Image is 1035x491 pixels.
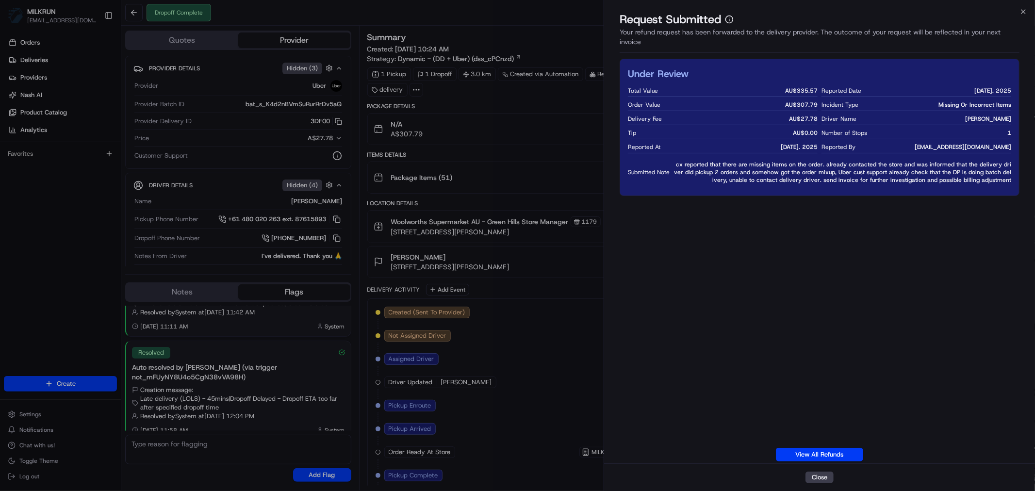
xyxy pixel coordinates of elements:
[821,101,858,109] span: Incident Type
[628,143,660,151] span: Reported At
[974,87,1011,95] span: [DATE]. 2025
[674,161,1011,184] span: cx reported that there are missing items on the order. already contacted the store and was inform...
[628,115,662,123] span: Delivery Fee
[620,27,1019,53] div: Your refund request has been forwarded to the delivery provider. The outcome of your request will...
[821,129,867,137] span: Number of Stops
[781,143,818,151] span: [DATE]. 2025
[821,115,856,123] span: Driver Name
[821,87,861,95] span: Reported Date
[628,67,689,81] h2: Under Review
[620,12,721,27] p: Request Submitted
[965,115,1011,123] span: [PERSON_NAME]
[776,448,863,461] a: View All Refunds
[938,101,1011,109] span: Missing Or Incorrect Items
[805,472,834,483] button: Close
[793,129,818,137] span: AU$ 0.00
[628,87,658,95] span: Total Value
[628,129,636,137] span: Tip
[628,168,670,176] span: Submitted Note
[785,101,818,109] span: AU$ 307.79
[789,115,818,123] span: AU$ 27.78
[1007,129,1011,137] span: 1
[628,101,660,109] span: Order Value
[915,143,1011,151] span: [EMAIL_ADDRESS][DOMAIN_NAME]
[785,87,818,95] span: AU$ 335.57
[821,143,855,151] span: Reported By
